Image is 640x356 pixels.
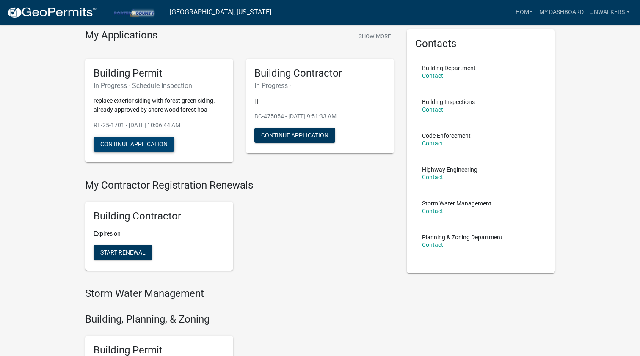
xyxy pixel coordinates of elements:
[170,5,271,19] a: [GEOGRAPHIC_DATA], [US_STATE]
[94,229,225,238] p: Expires on
[85,179,394,192] h4: My Contractor Registration Renewals
[254,96,386,105] p: | |
[422,133,471,139] p: Code Enforcement
[254,128,335,143] button: Continue Application
[85,179,394,277] wm-registration-list-section: My Contractor Registration Renewals
[254,82,386,90] h6: In Progress -
[422,234,502,240] p: Planning & Zoning Department
[422,140,443,147] a: Contact
[536,4,587,20] a: My Dashboard
[104,6,163,18] img: Porter County, Indiana
[422,99,475,105] p: Building Inspections
[254,112,386,121] p: BC-475054 - [DATE] 9:51:33 AM
[422,174,443,181] a: Contact
[422,200,491,206] p: Storm Water Management
[422,72,443,79] a: Contact
[85,288,394,300] h4: Storm Water Management
[355,29,394,43] button: Show More
[94,96,225,114] p: replace exterior siding with forest green siding. already approved by shore wood forest hoa
[422,241,443,248] a: Contact
[85,313,394,326] h4: Building, Planning, & Zoning
[94,82,225,90] h6: In Progress - Schedule Inspection
[94,210,225,222] h5: Building Contractor
[94,67,225,79] h5: Building Permit
[94,121,225,130] p: RE-25-1701 - [DATE] 10:06:44 AM
[422,208,443,214] a: Contact
[94,137,174,152] button: Continue Application
[422,106,443,113] a: Contact
[94,245,152,260] button: Start Renewal
[415,38,546,50] h5: Contacts
[100,249,146,256] span: Start Renewal
[85,29,157,42] h4: My Applications
[512,4,536,20] a: Home
[254,67,386,79] h5: Building Contractor
[422,167,477,173] p: Highway Engineering
[422,65,476,71] p: Building Department
[587,4,633,20] a: jnwalkers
